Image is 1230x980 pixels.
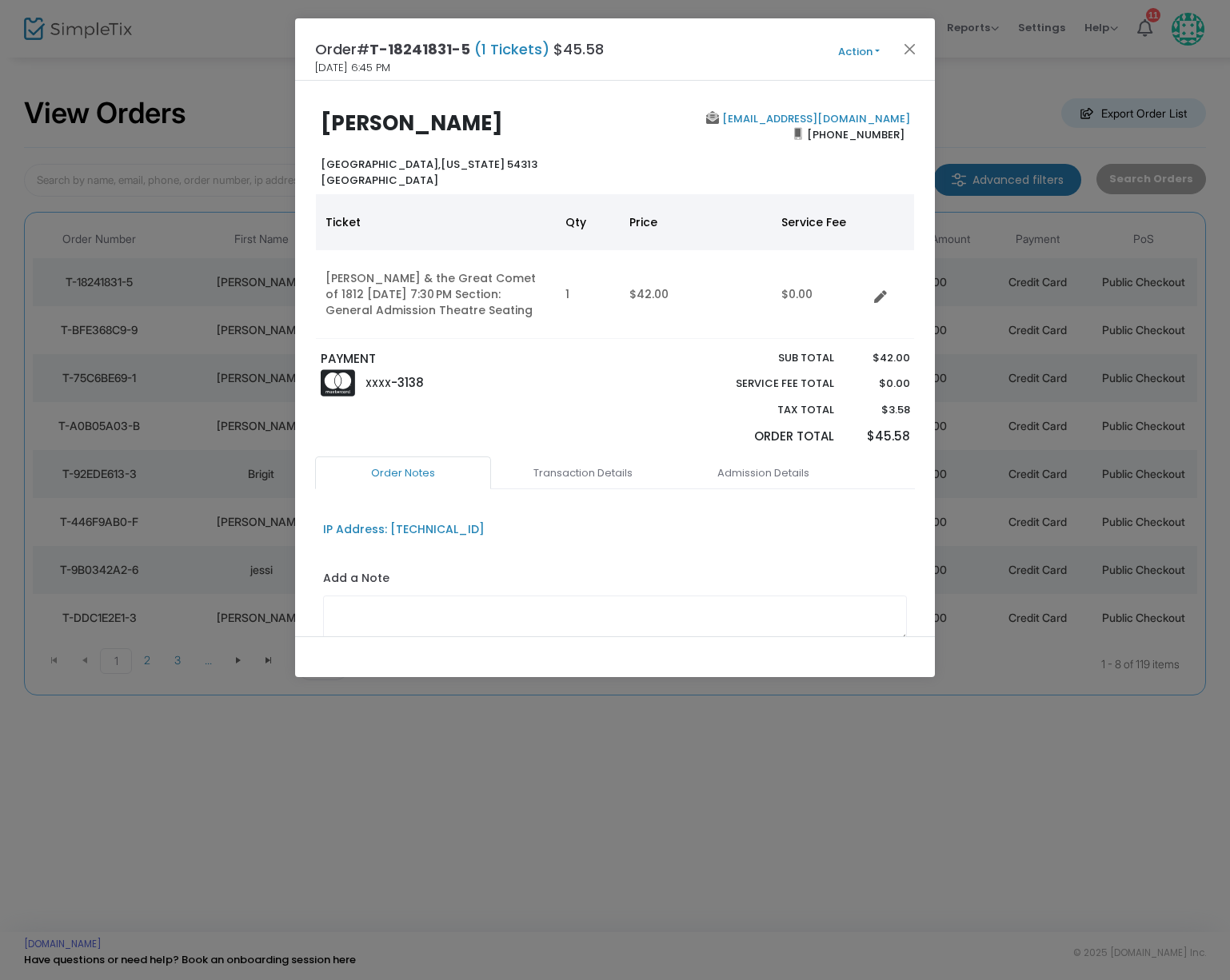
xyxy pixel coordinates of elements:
p: Service Fee Total [698,376,834,392]
th: Service Fee [772,194,868,250]
span: [GEOGRAPHIC_DATA], [321,157,441,172]
a: Order Notes [315,456,491,490]
p: $0.00 [849,376,909,392]
td: 1 [556,250,620,339]
div: IP Address: [TECHNICAL_ID] [323,521,485,538]
div: Data table [316,194,914,339]
th: Ticket [316,194,556,250]
p: $3.58 [849,402,909,418]
a: Transaction Details [495,456,671,490]
button: Close [900,38,921,59]
th: Qty [556,194,620,250]
b: [PERSON_NAME] [321,109,503,137]
a: Admission Details [675,456,851,490]
p: $42.00 [849,350,909,366]
p: Tax Total [698,402,834,418]
td: [PERSON_NAME] & the Great Comet of 1812 [DATE] 7:30 PM Section: General Admission Theatre Seating [316,250,556,339]
span: (1 Tickets) [470,39,553,59]
p: Order Total [698,428,834,446]
a: [EMAIL_ADDRESS][DOMAIN_NAME] [719,111,910,126]
span: [DATE] 6:45 PM [315,60,390,76]
h4: Order# $45.58 [315,38,604,60]
th: Price [620,194,772,250]
span: T-18241831-5 [369,39,470,59]
label: Add a Note [323,570,389,591]
td: $0.00 [772,250,868,339]
td: $42.00 [620,250,772,339]
span: -3138 [391,374,424,391]
p: PAYMENT [321,350,608,368]
span: [PHONE_NUMBER] [802,122,910,147]
b: [US_STATE] 54313 [GEOGRAPHIC_DATA] [321,157,537,188]
span: XXXX [365,376,391,390]
button: Action [811,43,907,61]
p: $45.58 [849,428,909,446]
p: Sub total [698,350,834,366]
